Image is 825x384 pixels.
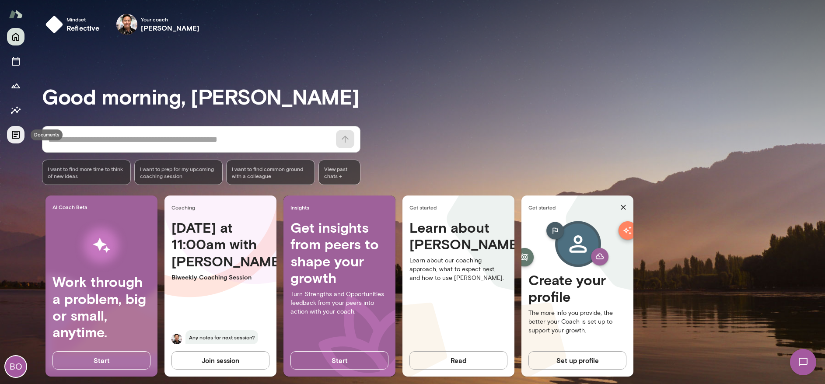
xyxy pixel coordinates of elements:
span: Mindset [66,16,100,23]
span: AI Coach Beta [52,203,154,210]
img: mindset [45,16,63,33]
button: Home [7,28,24,45]
p: Turn Strengths and Opportunities feedback from your peers into action with your coach. [290,290,388,316]
div: Albert VillardeYour coach[PERSON_NAME] [110,10,206,38]
button: Growth Plan [7,77,24,94]
p: The more info you provide, the better your Coach is set up to support your growth. [528,309,626,335]
span: Your coach [141,16,200,23]
span: Get started [409,204,511,211]
button: Set up profile [528,351,626,370]
h4: Create your profile [528,272,626,305]
span: Insights [290,204,392,211]
button: Documents [7,126,24,143]
h6: [PERSON_NAME] [141,23,200,33]
img: Albert [171,334,182,344]
h4: Learn about [PERSON_NAME] [409,219,507,253]
p: Biweekly Coaching Session [171,273,269,282]
button: Read [409,351,507,370]
span: I want to find common ground with a colleague [232,165,309,179]
h4: Get insights from peers to shape your growth [290,219,388,286]
span: Any notes for next session? [185,330,258,344]
h4: [DATE] at 11:00am with [PERSON_NAME] [171,219,269,269]
img: Mento [9,6,23,22]
div: I want to prep for my upcoming coaching session [134,160,223,185]
button: Join session [171,351,269,370]
div: I want to find more time to think of new ideas [42,160,131,185]
span: I want to prep for my upcoming coaching session [140,165,217,179]
span: View past chats -> [318,160,360,185]
img: Create profile [532,219,623,272]
h3: Good morning, [PERSON_NAME] [42,84,825,108]
button: Mindsetreflective [42,10,107,38]
button: Start [52,351,150,370]
h6: reflective [66,23,100,33]
span: Get started [528,204,617,211]
div: Documents [31,129,63,140]
img: AI Workflows [63,218,140,273]
div: I want to find common ground with a colleague [226,160,315,185]
p: Learn about our coaching approach, what to expect next, and how to use [PERSON_NAME]. [409,256,507,283]
span: I want to find more time to think of new ideas [48,165,125,179]
img: Albert Villarde [116,14,137,35]
span: Coaching [171,204,273,211]
h4: Work through a problem, big or small, anytime. [52,273,150,341]
button: Insights [7,101,24,119]
button: Start [290,351,388,370]
button: Sessions [7,52,24,70]
div: BO [5,356,26,377]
